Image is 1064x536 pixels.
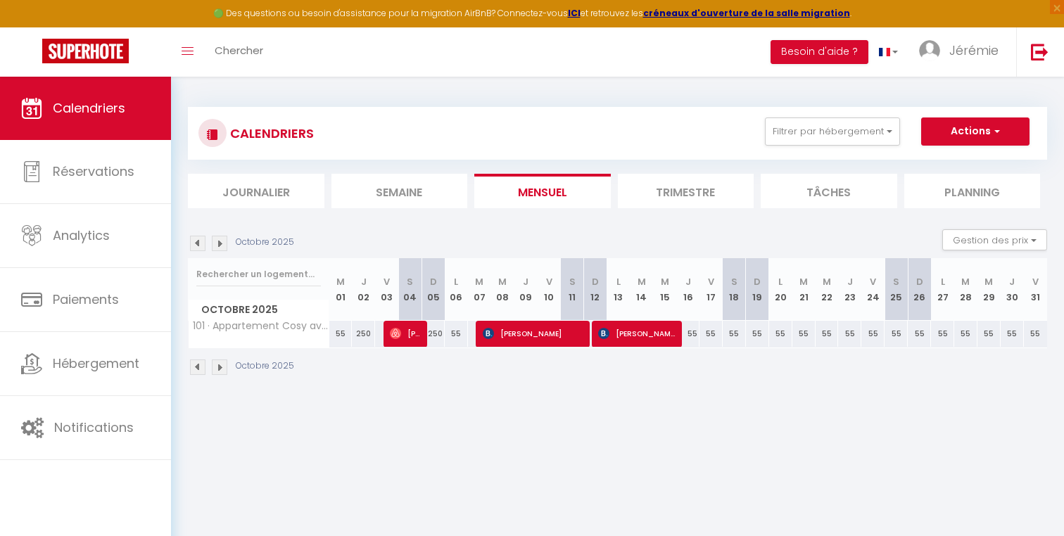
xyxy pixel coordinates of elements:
[838,258,861,321] th: 23
[769,258,792,321] th: 20
[236,236,294,249] p: Octobre 2025
[643,7,850,19] strong: créneaux d'ouverture de la salle migration
[422,321,445,347] div: 250
[384,275,390,288] abbr: V
[227,117,314,149] h3: CALENDRIERS
[1024,258,1047,321] th: 31
[196,262,321,287] input: Rechercher un logement...
[514,258,538,321] th: 09
[765,117,900,146] button: Filtrer par hébergement
[908,258,931,321] th: 26
[931,258,954,321] th: 27
[523,275,528,288] abbr: J
[546,275,552,288] abbr: V
[941,275,945,288] abbr: L
[53,291,119,308] span: Paiements
[568,7,581,19] strong: ICI
[1031,43,1049,60] img: logout
[908,27,1016,77] a: ... Jérémie
[189,300,329,320] span: Octobre 2025
[931,321,954,347] div: 55
[616,275,621,288] abbr: L
[921,117,1030,146] button: Actions
[723,258,746,321] th: 18
[769,321,792,347] div: 55
[949,42,999,59] span: Jérémie
[53,355,139,372] span: Hébergement
[407,275,413,288] abbr: S
[792,258,816,321] th: 21
[961,275,970,288] abbr: M
[893,275,899,288] abbr: S
[54,419,134,436] span: Notifications
[816,321,839,347] div: 55
[699,321,723,347] div: 55
[474,174,611,208] li: Mensuel
[746,258,769,321] th: 19
[676,258,699,321] th: 16
[792,321,816,347] div: 55
[746,321,769,347] div: 55
[329,258,353,321] th: 01
[491,258,514,321] th: 08
[188,174,324,208] li: Journalier
[336,275,345,288] abbr: M
[838,321,861,347] div: 55
[630,258,653,321] th: 14
[454,275,458,288] abbr: L
[607,258,630,321] th: 13
[498,275,507,288] abbr: M
[916,275,923,288] abbr: D
[583,258,607,321] th: 12
[569,275,576,288] abbr: S
[538,258,561,321] th: 10
[977,258,1001,321] th: 29
[799,275,808,288] abbr: M
[561,258,584,321] th: 11
[42,39,129,63] img: Super Booking
[329,321,353,347] div: 55
[53,99,125,117] span: Calendriers
[723,321,746,347] div: 55
[847,275,853,288] abbr: J
[904,174,1041,208] li: Planning
[53,226,110,244] span: Analytics
[823,275,831,288] abbr: M
[204,27,274,77] a: Chercher
[598,320,676,347] span: [PERSON_NAME]
[761,174,897,208] li: Tâches
[1001,321,1024,347] div: 55
[445,321,468,347] div: 55
[638,275,646,288] abbr: M
[870,275,876,288] abbr: V
[53,162,134,180] span: Réservations
[778,275,783,288] abbr: L
[352,258,375,321] th: 02
[468,258,491,321] th: 07
[676,321,699,347] div: 55
[1001,258,1024,321] th: 30
[977,321,1001,347] div: 55
[984,275,993,288] abbr: M
[861,321,885,347] div: 55
[331,174,468,208] li: Semaine
[375,258,398,321] th: 03
[445,258,468,321] th: 06
[661,275,669,288] abbr: M
[352,321,375,347] div: 250
[771,40,868,64] button: Besoin d'aide ?
[954,258,977,321] th: 28
[653,258,676,321] th: 15
[954,321,977,347] div: 55
[908,321,931,347] div: 55
[191,321,331,331] span: 101 · Appartement Cosy avec place de parking privée
[390,320,421,347] span: [PERSON_NAME]
[1009,275,1015,288] abbr: J
[1024,321,1047,347] div: 55
[430,275,437,288] abbr: D
[699,258,723,321] th: 17
[483,320,583,347] span: [PERSON_NAME]
[618,174,754,208] li: Trimestre
[236,359,294,373] p: Octobre 2025
[398,258,422,321] th: 04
